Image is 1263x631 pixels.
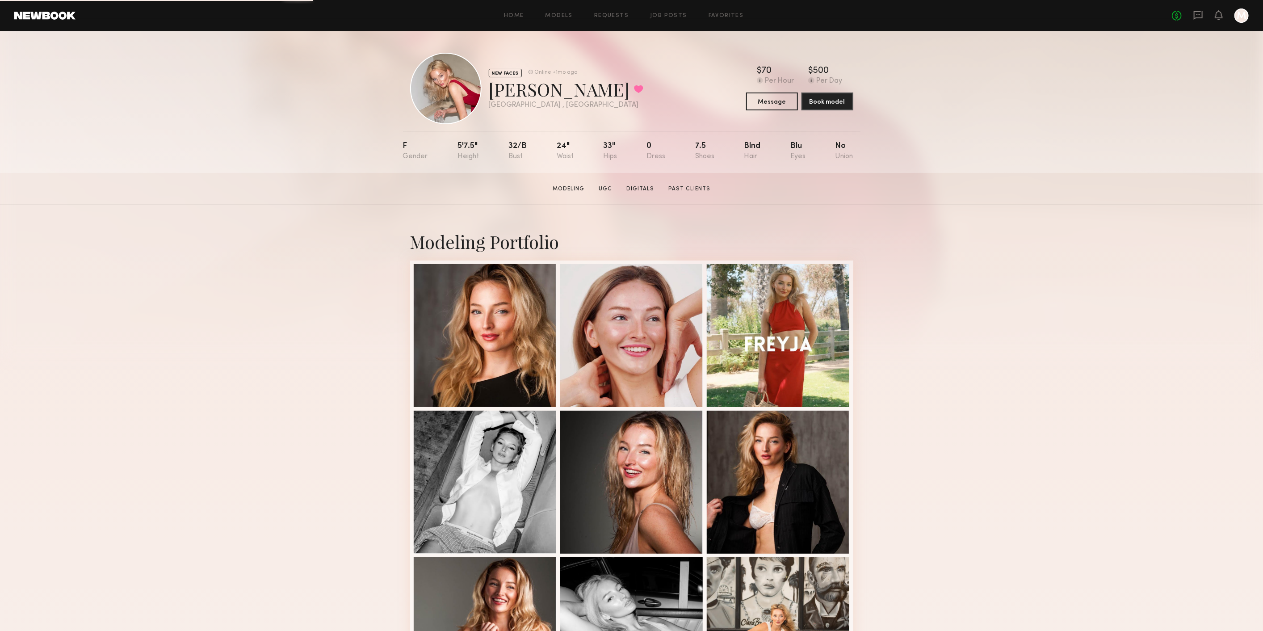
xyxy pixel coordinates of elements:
a: Past Clients [665,185,714,193]
div: Modeling Portfolio [410,230,853,253]
div: 32/b [508,142,527,160]
div: Blu [790,142,806,160]
div: $ [808,67,813,76]
a: Digitals [623,185,658,193]
div: 33" [603,142,617,160]
div: NEW FACES [489,69,522,77]
div: 0 [647,142,666,160]
div: Blnd [744,142,761,160]
a: Modeling [549,185,588,193]
div: [GEOGRAPHIC_DATA] , [GEOGRAPHIC_DATA] [489,101,643,109]
div: 500 [813,67,829,76]
a: UGC [595,185,616,193]
a: Favorites [709,13,744,19]
div: F [403,142,428,160]
div: $ [757,67,762,76]
div: 24" [557,142,574,160]
a: Models [545,13,573,19]
div: Per Hour [765,77,794,85]
div: 70 [762,67,772,76]
button: Book model [801,93,853,110]
div: No [835,142,853,160]
div: Per Day [816,77,842,85]
div: Online +1mo ago [535,70,578,76]
div: 5'7.5" [457,142,479,160]
a: M [1234,8,1249,23]
button: Message [746,93,798,110]
a: Requests [594,13,629,19]
div: 7.5 [695,142,714,160]
a: Home [504,13,524,19]
a: Job Posts [650,13,687,19]
div: [PERSON_NAME] [489,77,643,101]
